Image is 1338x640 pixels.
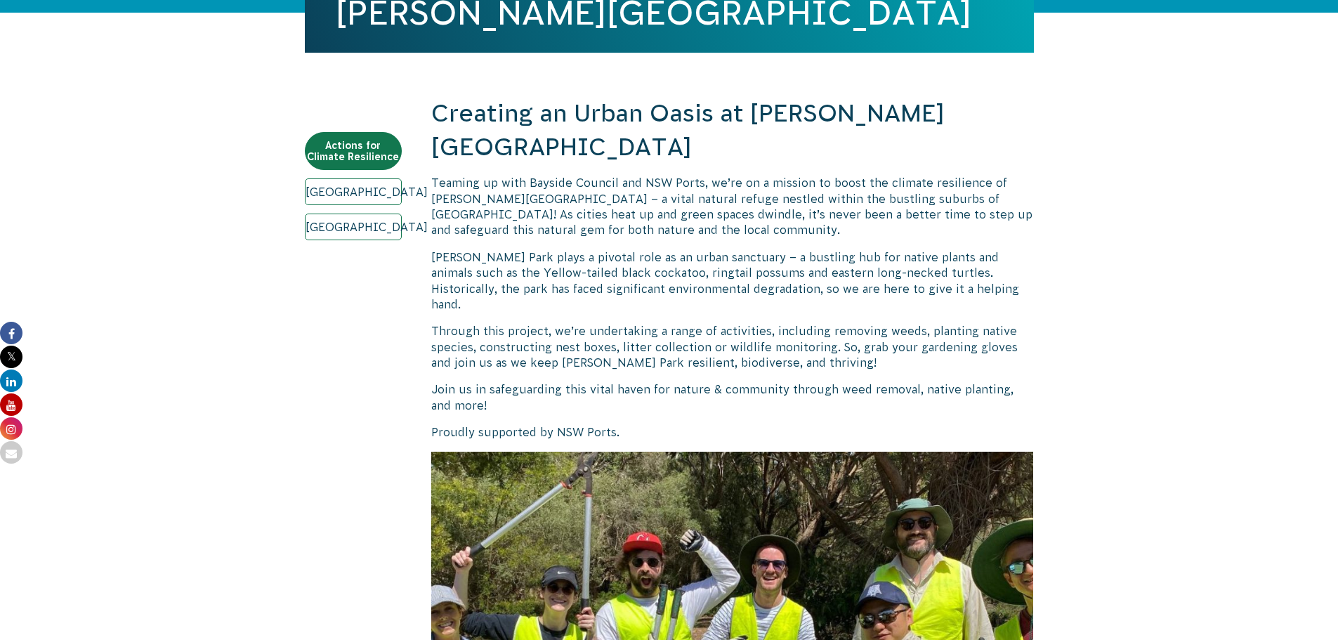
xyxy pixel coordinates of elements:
p: [PERSON_NAME] Park plays a pivotal role as an urban sanctuary – a bustling hub for native plants ... [431,249,1034,313]
a: [GEOGRAPHIC_DATA] [305,178,402,205]
a: Actions for Climate Resilience [305,132,402,170]
p: Through this project, we’re undertaking a range of activities, including removing weeds, planting... [431,323,1034,370]
p: Proudly supported by NSW Ports. [431,424,1034,440]
h2: Creating an Urban Oasis at [PERSON_NAME][GEOGRAPHIC_DATA] [431,97,1034,164]
a: [GEOGRAPHIC_DATA] [305,214,402,240]
p: Join us in safeguarding this vital haven for nature & community through weed removal, native plan... [431,381,1034,413]
p: Teaming up with Bayside Council and NSW Ports, we’re on a mission to boost the climate resilience... [431,175,1034,238]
